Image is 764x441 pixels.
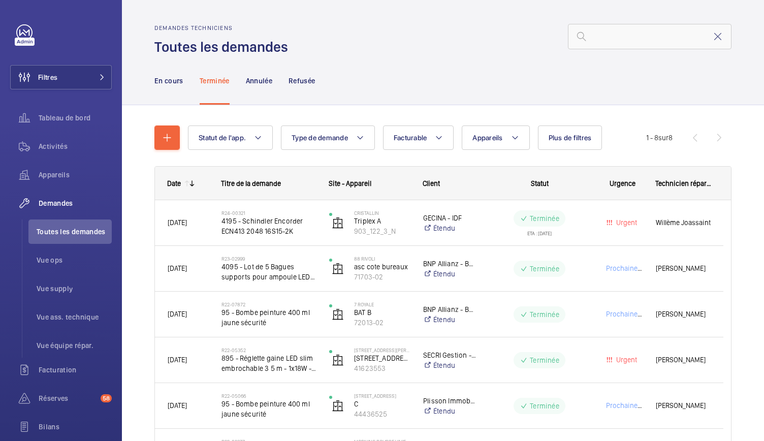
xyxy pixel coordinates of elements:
h2: R22-05066 [221,393,316,399]
div: ETA : [DATE] [527,227,552,236]
p: [STREET_ADDRESS] [354,393,410,399]
button: Appareils [462,125,529,150]
img: elevator.svg [332,217,344,229]
h2: Demandes techniciens [154,24,294,31]
span: Prochaine visite [604,310,656,318]
span: Toutes les demandes [37,227,112,237]
p: C [354,399,410,409]
p: 44436525 [354,409,410,419]
img: elevator.svg [332,354,344,366]
p: 71703-02 [354,272,410,282]
span: [PERSON_NAME] [656,308,711,320]
p: Plisson Immobilier [423,396,477,406]
span: Filtres [38,72,57,82]
p: En cours [154,76,183,86]
p: BAT B [354,307,410,318]
span: 4095 - Lot de 5 Bagues supports pour ampoule LED MR16 GU10 [221,262,316,282]
span: Client [423,179,440,187]
button: Plus de filtres [538,125,602,150]
span: Statut de l'app. [199,134,246,142]
h2: R22-07872 [221,301,316,307]
span: Urgent [614,356,637,364]
p: 72013-02 [354,318,410,328]
img: elevator.svg [332,400,344,412]
span: Site - Appareil [329,179,371,187]
p: 88 Rivoli [354,256,410,262]
p: [STREET_ADDRESS][PERSON_NAME] [354,353,410,363]
span: [PERSON_NAME] [656,263,711,274]
p: Refusée [289,76,315,86]
p: Terminée [200,76,230,86]
p: 41623553 [354,363,410,373]
span: Prochaine visite [604,401,656,409]
span: 1 - 8 8 [646,134,673,141]
p: Triplex A [354,216,410,226]
p: Terminée [530,309,559,320]
span: Appareils [472,134,502,142]
span: sur [658,134,668,142]
p: Terminée [530,264,559,274]
span: Titre de la demande [221,179,281,187]
input: Chercher par numéro demande ou de devis [568,24,731,49]
span: Vue supply [37,283,112,294]
span: Prochaine visite [604,264,656,272]
button: Facturable [383,125,454,150]
p: Terminée [530,401,559,411]
span: Statut [531,179,549,187]
span: [DATE] [168,401,187,409]
span: [DATE] [168,264,187,272]
span: Plus de filtres [549,134,592,142]
p: Annulée [246,76,272,86]
span: [PERSON_NAME] [656,400,711,412]
h2: R22-05352 [221,347,316,353]
span: Vue ass. technique [37,312,112,322]
h1: Toutes les demandes [154,38,294,56]
h2: R24-00321 [221,210,316,216]
p: BNP Allianz - BU BNP Allianz [423,304,477,314]
p: Terminée [530,213,559,224]
a: Étendu [423,269,477,279]
span: Appareils [39,170,112,180]
p: GECINA - IDF [423,213,477,223]
p: [STREET_ADDRESS][PERSON_NAME] [354,347,410,353]
span: Réserves [39,393,97,403]
a: Étendu [423,406,477,416]
span: 58 [101,394,112,402]
p: Cristallin [354,210,410,216]
span: Activités [39,141,112,151]
span: Vue équipe répar. [37,340,112,351]
a: Étendu [423,360,477,370]
p: SECRI Gestion - [PERSON_NAME] [423,350,477,360]
span: Willème Joassaint [656,217,711,229]
p: BNP Allianz - BU BNP Allianz [423,259,477,269]
img: elevator.svg [332,308,344,321]
span: [PERSON_NAME] [656,354,711,366]
span: 895 - Réglette gaine LED slim embrochable 3 5 m - 1x18W - 4000k -1500lm [221,353,316,373]
span: Vue ops [37,255,112,265]
span: [DATE] [168,310,187,318]
p: 903_122_3_N [354,226,410,236]
span: Facturation [39,365,112,375]
span: [DATE] [168,218,187,227]
span: Facturable [394,134,427,142]
span: Tableau de bord [39,113,112,123]
h2: R23-02999 [221,256,316,262]
span: 95 - Bombe peinture 400 ml jaune sécurité [221,307,316,328]
span: [DATE] [168,356,187,364]
span: Demandes [39,198,112,208]
button: Statut de l'app. [188,125,273,150]
p: 7 Royale [354,301,410,307]
a: Étendu [423,223,477,233]
a: Étendu [423,314,477,325]
div: Date [167,179,181,187]
p: Terminée [530,355,559,365]
span: Urgent [614,218,637,227]
p: asc cote bureaux [354,262,410,272]
span: 4195 - Schindler Encorder ECN413 2048 16S15-2K [221,216,316,236]
span: Type de demande [292,134,348,142]
button: Type de demande [281,125,375,150]
span: 95 - Bombe peinture 400 ml jaune sécurité [221,399,316,419]
span: Bilans [39,422,112,432]
span: Urgence [610,179,635,187]
button: Filtres [10,65,112,89]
